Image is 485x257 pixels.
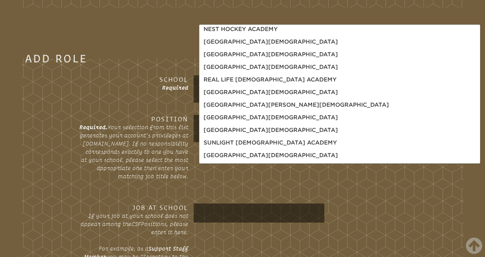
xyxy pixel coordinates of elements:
[162,85,188,91] span: Required
[201,49,341,60] a: [GEOGRAPHIC_DATA][DEMOGRAPHIC_DATA]
[79,203,188,212] h3: Job at School
[131,221,141,227] span: CSF
[201,163,271,173] a: [GEOGRAPHIC_DATA]
[79,115,188,123] h3: Position
[201,62,341,73] a: [GEOGRAPHIC_DATA][DEMOGRAPHIC_DATA]
[79,124,108,130] span: Required.
[201,112,341,123] a: [GEOGRAPHIC_DATA][DEMOGRAPHIC_DATA]
[201,87,341,98] a: [GEOGRAPHIC_DATA][DEMOGRAPHIC_DATA]
[25,54,87,62] legend: Add Role
[201,36,341,47] a: [GEOGRAPHIC_DATA][DEMOGRAPHIC_DATA]
[79,123,188,180] p: Your selection from this list generates your account’s privileges at [DOMAIN_NAME]. If no respons...
[201,137,340,148] a: Sunlight [DEMOGRAPHIC_DATA] Academy
[201,150,341,161] a: [GEOGRAPHIC_DATA][DEMOGRAPHIC_DATA]
[201,24,280,35] a: Nest Hockey Academy
[79,75,188,84] h3: School
[201,74,339,85] a: Real Life [DEMOGRAPHIC_DATA] Academy
[201,100,392,110] a: [GEOGRAPHIC_DATA][PERSON_NAME][DEMOGRAPHIC_DATA]
[201,125,341,136] a: [GEOGRAPHIC_DATA][DEMOGRAPHIC_DATA]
